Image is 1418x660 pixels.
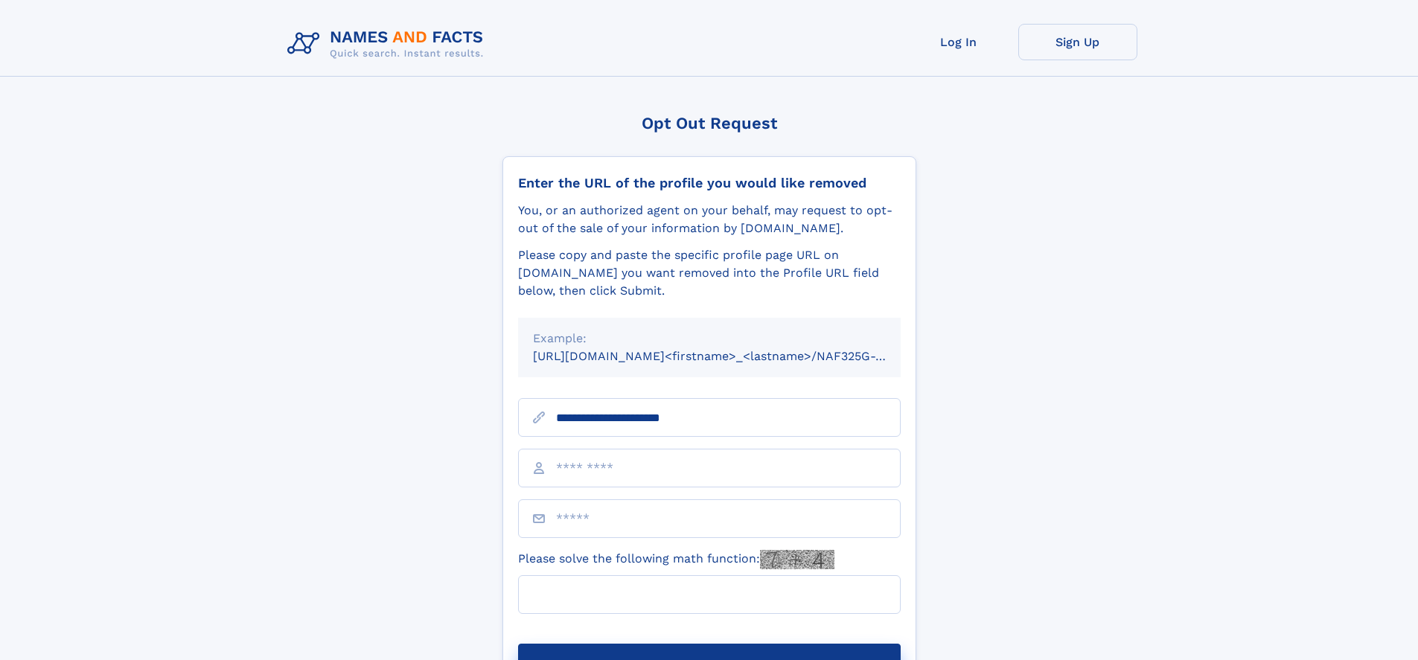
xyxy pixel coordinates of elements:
div: Example: [533,330,886,347]
img: Logo Names and Facts [281,24,496,64]
label: Please solve the following math function: [518,550,834,569]
a: Sign Up [1018,24,1137,60]
div: Opt Out Request [502,114,916,132]
a: Log In [899,24,1018,60]
div: Enter the URL of the profile you would like removed [518,175,901,191]
div: Please copy and paste the specific profile page URL on [DOMAIN_NAME] you want removed into the Pr... [518,246,901,300]
div: You, or an authorized agent on your behalf, may request to opt-out of the sale of your informatio... [518,202,901,237]
small: [URL][DOMAIN_NAME]<firstname>_<lastname>/NAF325G-xxxxxxxx [533,349,929,363]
